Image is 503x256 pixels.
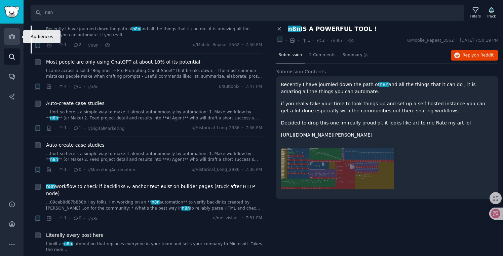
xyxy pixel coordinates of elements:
[281,100,494,114] p: if you really take your time to look things up and set up a self hosted instance you can get a lo...
[245,42,262,48] span: 7:50 PM
[192,125,239,131] span: u/Historical_Long_2986
[87,216,99,221] span: r/n8n
[343,52,362,58] span: Summary
[46,241,262,253] a: I built ann8nautomation that replaces everyone in your team and sells your company to Microsoft. ...
[46,151,262,163] a: ...ffort so here’s a simple way to make it almost autonomously by automation: 1. Make workflow by...
[69,215,70,222] span: ·
[242,125,243,131] span: ·
[181,206,190,211] span: n8n
[31,5,464,21] input: Search Keyword
[474,53,494,58] span: on Reddit
[451,50,498,61] button: Replyon Reddit
[46,100,105,107] a: Auto-create case studies
[288,26,377,33] span: IS A POWERFUL TOOL !
[84,215,85,222] span: ·
[54,83,56,90] span: ·
[312,37,314,44] span: ·
[73,84,81,90] span: 1
[219,84,239,90] span: u/autionix
[46,68,262,80] a: I came across a solid “Beginner → Pro Prompting Cheat Sheet” that breaks down: - The most common ...
[151,200,160,205] span: n8n
[54,166,56,173] span: ·
[45,184,55,189] span: n8n
[73,215,81,221] span: 0
[58,84,67,90] span: 4
[460,38,498,44] span: [DATE] 7:50:19 PM
[73,167,81,173] span: 0
[213,215,239,221] span: u/me_vishal_
[485,6,498,20] button: Track
[456,38,458,44] span: ·
[242,84,243,90] span: ·
[46,199,262,211] a: ...09cab8d87b838b Hey folks, I’m working on an **n8nautomation** to verify backlinks created by [...
[379,82,389,87] span: n8n
[281,119,494,126] p: Decided to drop this one im really proud of. it looks like art to me Rate my art lol
[69,125,70,132] span: ·
[245,215,262,221] span: 7:31 PM
[87,43,99,48] span: r/n8n
[287,26,301,32] span: n8n
[242,167,243,173] span: ·
[302,38,310,44] span: 1
[242,42,243,48] span: ·
[84,125,85,132] span: ·
[276,68,326,75] span: Submission Contents
[463,52,494,59] span: Reply
[54,215,56,222] span: ·
[245,125,262,131] span: 7:36 PM
[132,27,141,31] span: n8n
[281,81,494,95] p: Recently I have journied down the path of and all the things that it can do , it is amazing all t...
[69,42,70,49] span: ·
[46,59,202,66] a: Most people are only using ChatGPT at about 10% of its potential.
[54,42,56,49] span: ·
[331,38,342,43] span: r/n8n
[281,148,394,189] img: N8N IS A POWERFUL TOOL !
[281,132,373,138] a: [URL][DOMAIN_NAME][PERSON_NAME]
[73,125,81,131] span: 1
[46,232,104,239] a: Literally every post here
[46,183,262,197] span: workflow to check if backlinks & anchor text exist on builder pages (stuck after HTTP node)
[50,116,59,120] span: n8n
[87,126,124,131] span: r/DigitalMarketing
[286,37,287,44] span: ·
[245,167,262,173] span: 7:36 PM
[46,26,262,38] a: Recently I have journied down the path ofn8nand all the things that it can do , it is amazing all...
[46,183,262,197] a: n8nworkflow to check if backlinks & anchor text exist on builder pages (stuck after HTTP node)
[193,42,240,48] span: u/Mobile_Repeat_3562
[58,215,67,221] span: 1
[58,125,67,131] span: 1
[327,37,328,44] span: ·
[69,166,70,173] span: ·
[87,168,135,172] span: r/MarketingAutomation
[73,42,81,48] span: 2
[242,215,243,221] span: ·
[192,167,239,173] span: u/Historical_Long_2986
[309,52,336,58] span: 2 Comments
[69,83,70,90] span: ·
[87,84,99,89] span: r/n8n
[58,167,67,173] span: 1
[58,42,67,48] span: 1
[279,52,302,58] span: Submission
[245,84,262,90] span: 7:47 PM
[46,142,105,149] a: Auto-create case studies
[4,6,20,18] img: GummySearch logo
[470,14,481,19] div: Filters
[84,83,85,90] span: ·
[64,242,73,246] span: n8n
[50,157,59,162] span: n8n
[487,14,496,19] div: Track
[316,38,325,44] span: 2
[84,166,85,173] span: ·
[84,42,85,49] span: ·
[46,109,262,121] a: ...ffort so here’s a simple way to make it almost autonomously by automation: 1. Make workflow by...
[54,125,56,132] span: ·
[407,38,454,44] span: u/Mobile_Repeat_3562
[101,42,102,49] span: ·
[298,37,299,44] span: ·
[344,37,346,44] span: ·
